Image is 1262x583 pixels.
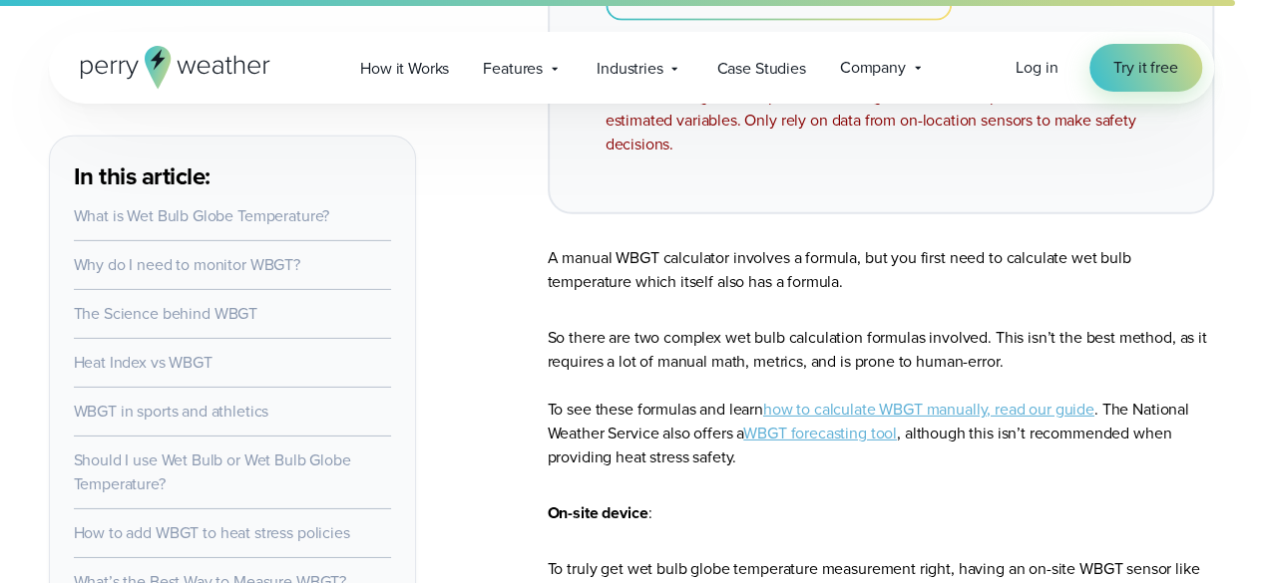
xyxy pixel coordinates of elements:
h3: In this article: [74,160,391,192]
span: Log in [1016,56,1057,79]
span: Case Studies [716,57,805,81]
a: How it Works [343,48,466,89]
span: Industries [597,57,662,81]
a: WBGT in sports and athletics [74,400,269,423]
span: How it Works [360,57,449,81]
p: A manual WBGT calculator involves a formula, but you first need to calculate wet bulb temperature... [548,246,1214,294]
div: The wet bulb globe temperature reading is based on simplified formulas and estimated variables. O... [606,85,1156,156]
p: : [548,501,1214,525]
a: The Science behind WBGT [74,302,257,325]
p: So there are two complex wet bulb calculation formulas involved. This isn’t the best method, as i... [548,326,1214,469]
strong: On-site device [548,501,648,524]
a: Log in [1016,56,1057,80]
a: Why do I need to monitor WBGT? [74,253,300,276]
a: What is Wet Bulb Globe Temperature? [74,204,330,227]
span: Company [840,56,906,80]
a: Should I use Wet Bulb or Wet Bulb Globe Temperature? [74,448,351,495]
a: how to calculate WBGT manually, read our guide [763,398,1094,421]
a: Try it free [1089,44,1201,92]
span: Try it free [1113,56,1177,80]
a: WBGT forecasting tool [743,422,897,444]
a: Heat Index vs WBGT [74,351,212,374]
a: How to add WBGT to heat stress policies [74,521,350,544]
a: Case Studies [699,48,822,89]
span: Features [483,57,543,81]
